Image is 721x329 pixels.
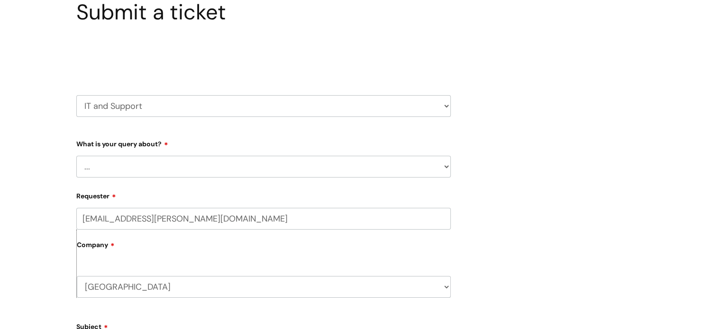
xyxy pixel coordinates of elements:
[76,189,451,200] label: Requester
[76,47,451,64] h2: Select issue type
[76,137,451,148] label: What is your query about?
[77,238,451,259] label: Company
[76,208,451,230] input: Email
